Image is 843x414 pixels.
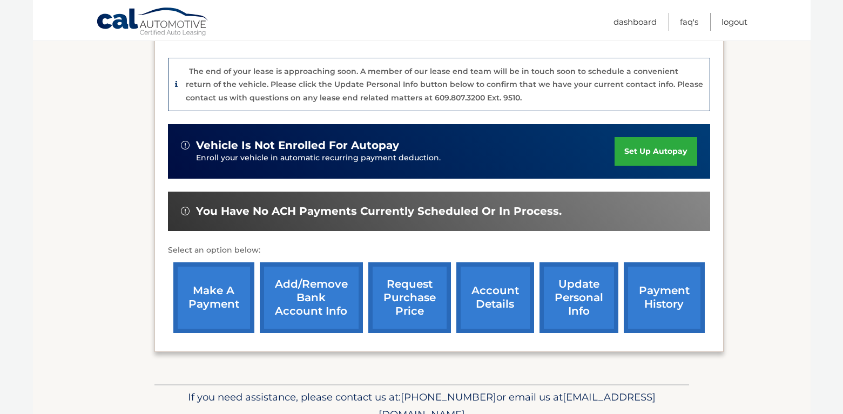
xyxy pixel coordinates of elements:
[168,244,710,257] p: Select an option below:
[680,13,698,31] a: FAQ's
[401,391,496,403] span: [PHONE_NUMBER]
[181,141,190,150] img: alert-white.svg
[613,13,657,31] a: Dashboard
[721,13,747,31] a: Logout
[96,7,210,38] a: Cal Automotive
[260,262,363,333] a: Add/Remove bank account info
[181,207,190,215] img: alert-white.svg
[539,262,618,333] a: update personal info
[456,262,534,333] a: account details
[368,262,451,333] a: request purchase price
[196,205,562,218] span: You have no ACH payments currently scheduled or in process.
[186,66,703,103] p: The end of your lease is approaching soon. A member of our lease end team will be in touch soon t...
[196,139,399,152] span: vehicle is not enrolled for autopay
[196,152,615,164] p: Enroll your vehicle in automatic recurring payment deduction.
[624,262,705,333] a: payment history
[173,262,254,333] a: make a payment
[615,137,697,166] a: set up autopay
